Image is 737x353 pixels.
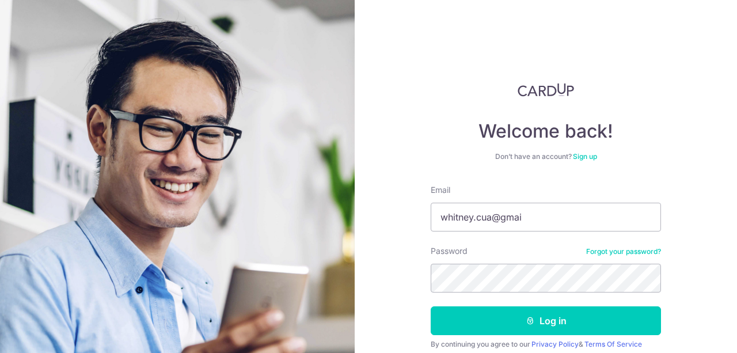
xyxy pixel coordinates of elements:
[531,340,579,348] a: Privacy Policy
[573,152,597,161] a: Sign up
[431,340,661,349] div: By continuing you agree to our &
[431,245,468,257] label: Password
[431,152,661,161] div: Don’t have an account?
[431,184,450,196] label: Email
[586,247,661,256] a: Forgot your password?
[584,340,642,348] a: Terms Of Service
[431,306,661,335] button: Log in
[431,120,661,143] h4: Welcome back!
[431,203,661,231] input: Enter your Email
[518,83,574,97] img: CardUp Logo
[635,210,649,224] keeper-lock: Open Keeper Popup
